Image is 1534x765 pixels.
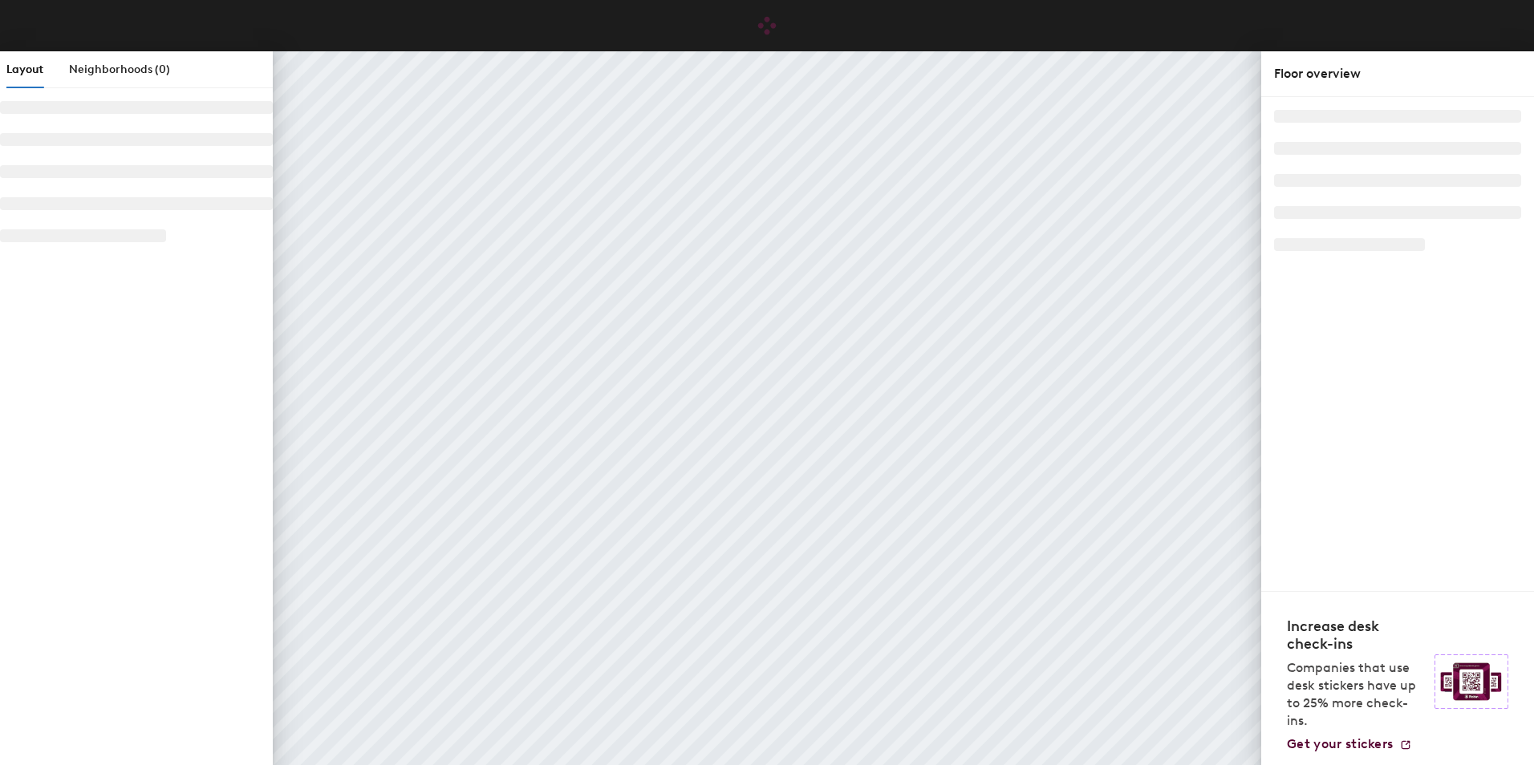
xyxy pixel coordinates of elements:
span: Neighborhoods (0) [69,63,170,76]
p: Companies that use desk stickers have up to 25% more check-ins. [1287,659,1425,730]
img: Sticker logo [1435,654,1508,709]
span: Layout [6,63,43,76]
h4: Increase desk check-ins [1287,617,1425,653]
span: Get your stickers [1287,736,1393,751]
div: Floor overview [1274,64,1521,83]
a: Get your stickers [1287,736,1412,752]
